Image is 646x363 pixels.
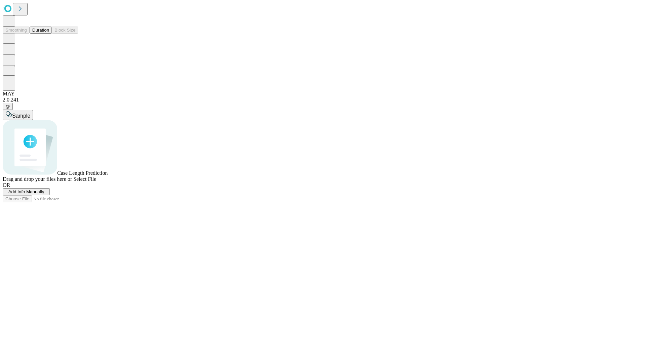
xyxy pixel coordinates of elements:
[8,189,44,194] span: Add Info Manually
[3,103,13,110] button: @
[73,176,96,182] span: Select File
[3,188,50,195] button: Add Info Manually
[3,91,643,97] div: MAY
[3,27,30,34] button: Smoothing
[57,170,108,176] span: Case Length Prediction
[3,176,72,182] span: Drag and drop your files here or
[3,182,10,188] span: OR
[30,27,52,34] button: Duration
[3,110,33,120] button: Sample
[52,27,78,34] button: Block Size
[12,113,30,119] span: Sample
[3,97,643,103] div: 2.0.241
[5,104,10,109] span: @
